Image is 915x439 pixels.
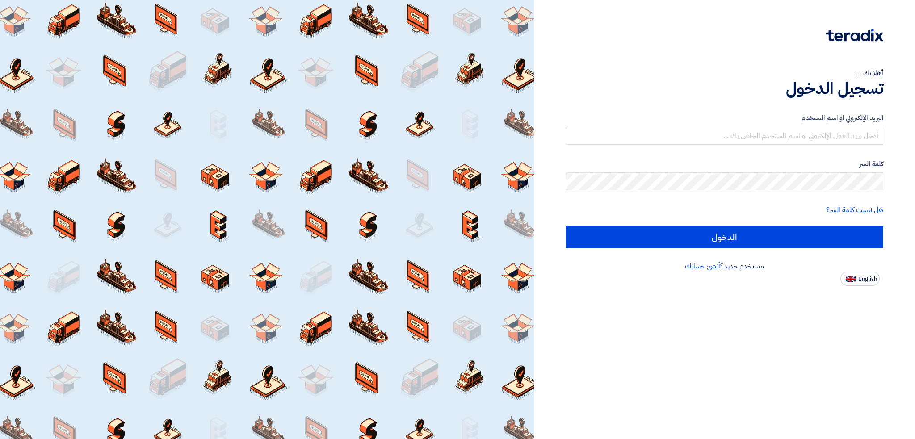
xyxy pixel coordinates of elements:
[858,276,877,282] span: English
[840,272,880,286] button: English
[826,205,883,215] a: هل نسيت كلمة السر؟
[685,261,720,272] a: أنشئ حسابك
[566,159,883,169] label: كلمة السر
[566,68,883,79] div: أهلا بك ...
[826,29,883,42] img: Teradix logo
[566,127,883,145] input: أدخل بريد العمل الإلكتروني او اسم المستخدم الخاص بك ...
[566,113,883,123] label: البريد الإلكتروني او اسم المستخدم
[566,226,883,248] input: الدخول
[846,276,856,282] img: en-US.png
[566,261,883,272] div: مستخدم جديد؟
[566,79,883,98] h1: تسجيل الدخول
